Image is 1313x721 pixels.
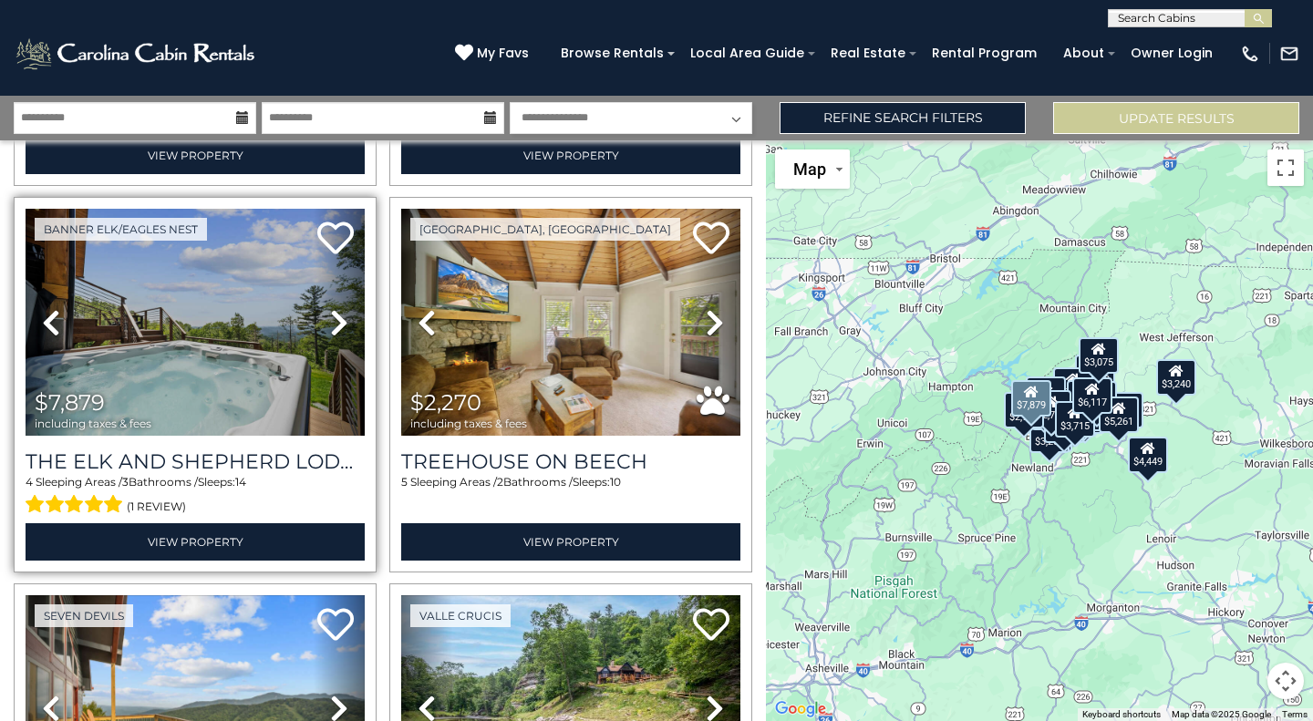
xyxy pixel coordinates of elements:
[693,606,729,645] a: Add to favorites
[1004,391,1044,427] div: $2,919
[1053,366,1093,403] div: $7,032
[1031,389,1071,426] div: $2,766
[35,417,151,429] span: including taxes & fees
[35,389,105,416] span: $7,879
[1053,102,1299,134] button: Update Results
[1011,380,1051,417] div: $7,879
[127,495,186,519] span: (1 review)
[35,604,133,627] a: Seven Devils
[770,697,831,721] a: Open this area in Google Maps (opens a new window)
[1156,359,1196,396] div: $3,240
[410,389,481,416] span: $2,270
[401,209,740,436] img: thumbnail_168730914.jpeg
[1267,663,1304,699] button: Map camera controls
[122,475,129,489] span: 3
[1044,407,1084,443] div: $3,345
[26,475,33,489] span: 4
[1240,44,1260,64] img: phone-regular-white.png
[35,218,207,241] a: Banner Elk/Eagles Nest
[1128,436,1168,472] div: $4,449
[317,606,354,645] a: Add to favorites
[455,44,533,64] a: My Favs
[780,102,1026,134] a: Refine Search Filters
[1079,337,1119,374] div: $3,075
[775,149,850,189] button: Change map style
[1099,397,1139,433] div: $5,261
[26,449,365,474] h3: The Elk And Shepherd Lodge at Eagles Nest
[1279,44,1299,64] img: mail-regular-white.png
[26,449,365,474] a: The Elk And Shepherd Lodge at [GEOGRAPHIC_DATA]
[923,39,1046,67] a: Rental Program
[1122,39,1222,67] a: Owner Login
[770,697,831,721] img: Google
[410,604,511,627] a: Valle Crucis
[681,39,813,67] a: Local Area Guide
[1054,39,1113,67] a: About
[1072,377,1112,414] div: $6,117
[1103,392,1143,428] div: $2,869
[1172,709,1271,719] span: Map data ©2025 Google
[401,523,740,561] a: View Property
[1282,709,1308,719] a: Terms (opens in new tab)
[317,220,354,259] a: Add to favorites
[1082,708,1161,721] button: Keyboard shortcuts
[26,523,365,561] a: View Property
[26,209,365,436] img: thumbnail_168730895.jpeg
[26,474,365,518] div: Sleeping Areas / Bathrooms / Sleeps:
[610,475,621,489] span: 10
[1026,376,1066,412] div: $4,291
[822,39,915,67] a: Real Estate
[235,475,246,489] span: 14
[693,220,729,259] a: Add to favorites
[14,36,260,72] img: White-1-2.png
[401,137,740,174] a: View Property
[401,475,408,489] span: 5
[1029,416,1070,452] div: $3,257
[477,44,529,63] span: My Favs
[1267,149,1304,186] button: Toggle fullscreen view
[552,39,673,67] a: Browse Rentals
[410,218,680,241] a: [GEOGRAPHIC_DATA], [GEOGRAPHIC_DATA]
[1055,400,1095,437] div: $3,715
[401,474,740,518] div: Sleeping Areas / Bathrooms / Sleeps:
[497,475,503,489] span: 2
[26,137,365,174] a: View Property
[401,449,740,474] a: Treehouse On Beech
[410,417,527,429] span: including taxes & fees
[793,160,826,179] span: Map
[1077,380,1117,417] div: $3,112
